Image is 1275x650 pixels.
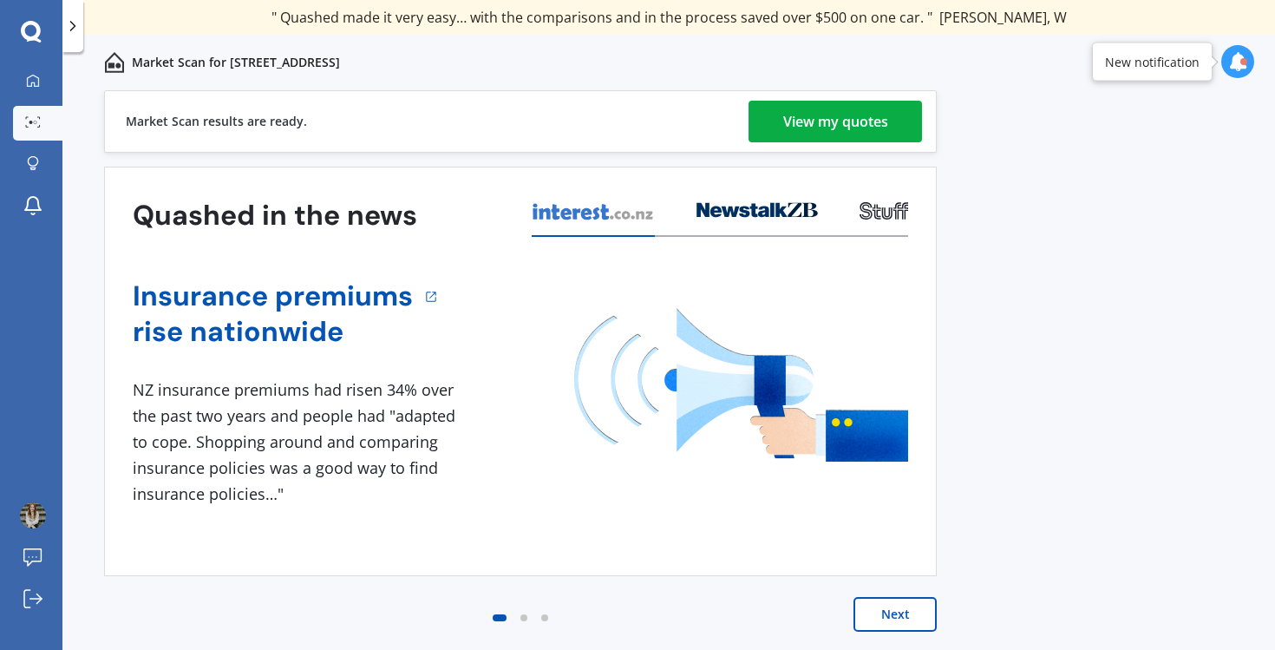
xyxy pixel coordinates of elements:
div: New notification [1105,53,1200,70]
button: Next [853,597,937,632]
img: ACg8ocLQzvoOfMbXV3O-r-8WT9Oi9X_9iWq4gfgYQPM0VU--nGgw07iYNw=s96-c [20,502,46,529]
img: media image [574,308,908,462]
div: NZ insurance premiums had risen 34% over the past two years and people had "adapted to cope. Shop... [133,378,462,507]
p: Market Scan for [STREET_ADDRESS] [132,54,340,71]
a: rise nationwide [133,314,413,350]
h3: Quashed in the news [133,198,417,233]
img: home-and-contents.b802091223b8502ef2dd.svg [104,52,125,73]
div: Market Scan results are ready. [126,91,307,152]
a: Insurance premiums [133,279,413,314]
div: View my quotes [783,101,888,142]
a: View my quotes [749,101,922,142]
